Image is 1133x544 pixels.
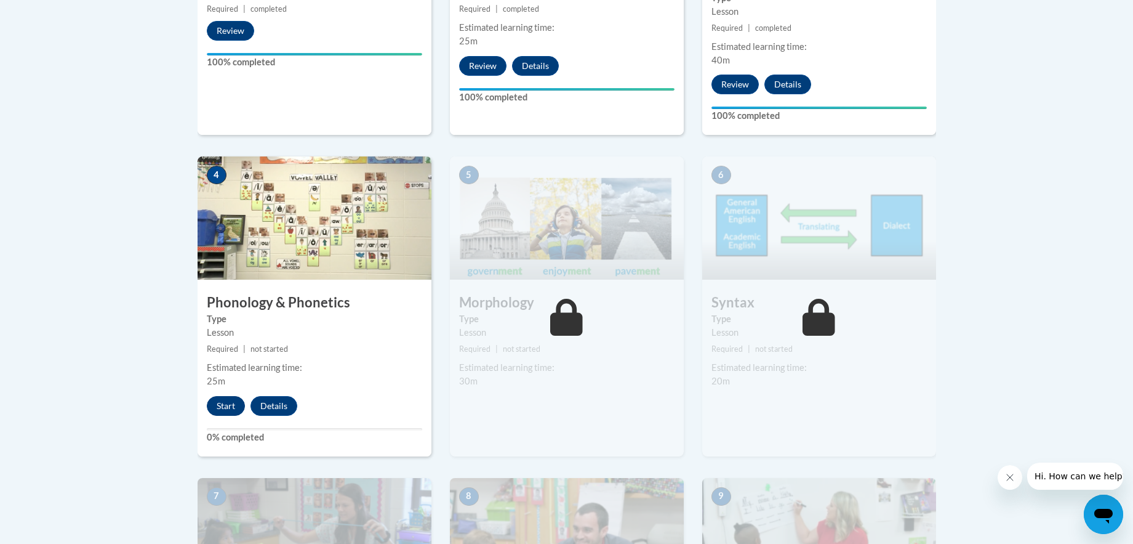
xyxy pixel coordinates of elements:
label: 100% completed [459,91,675,104]
button: Review [207,21,254,41]
span: 30m [459,376,478,386]
img: Course Image [450,156,684,280]
span: completed [755,23,791,33]
label: Type [207,312,422,326]
label: Type [459,312,675,326]
span: 25m [459,36,478,46]
div: Lesson [207,326,422,339]
span: 7 [207,487,226,506]
div: Estimated learning time: [207,361,422,375]
label: 100% completed [711,109,927,123]
label: 0% completed [207,431,422,444]
button: Details [512,56,559,76]
div: Lesson [711,5,927,18]
img: Course Image [198,156,431,280]
span: | [748,344,750,354]
span: Hi. How can we help? [7,9,100,18]
span: 8 [459,487,479,506]
span: 6 [711,166,731,184]
span: Required [711,344,743,354]
div: Estimated learning time: [459,361,675,375]
h3: Syntax [702,293,936,312]
span: | [495,344,498,354]
span: not started [250,344,288,354]
span: Required [459,344,490,354]
button: Start [207,396,245,416]
span: | [243,4,246,14]
button: Review [459,56,506,76]
div: Estimated learning time: [459,21,675,35]
span: Required [207,344,238,354]
div: Your progress [711,107,927,109]
div: Lesson [711,326,927,339]
span: not started [503,344,540,354]
div: Your progress [459,88,675,91]
span: 40m [711,55,730,65]
span: Required [711,23,743,33]
label: Type [711,312,927,326]
span: | [495,4,498,14]
div: Lesson [459,326,675,339]
span: completed [250,4,287,14]
span: | [748,23,750,33]
h3: Phonology & Phonetics [198,293,431,312]
button: Details [250,396,297,416]
iframe: Message from company [1027,463,1123,490]
img: Course Image [702,156,936,280]
span: Required [459,4,490,14]
span: 25m [207,376,225,386]
div: Estimated learning time: [711,361,927,375]
iframe: Close message [998,465,1022,490]
span: not started [755,344,793,354]
span: 20m [711,376,730,386]
span: 5 [459,166,479,184]
span: completed [503,4,539,14]
label: 100% completed [207,55,422,69]
span: | [243,344,246,354]
button: Review [711,75,759,94]
h3: Morphology [450,293,684,312]
span: 9 [711,487,731,506]
span: 4 [207,166,226,184]
div: Estimated learning time: [711,40,927,54]
div: Your progress [207,53,422,55]
button: Details [764,75,811,94]
iframe: Button to launch messaging window [1084,495,1123,534]
span: Required [207,4,238,14]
